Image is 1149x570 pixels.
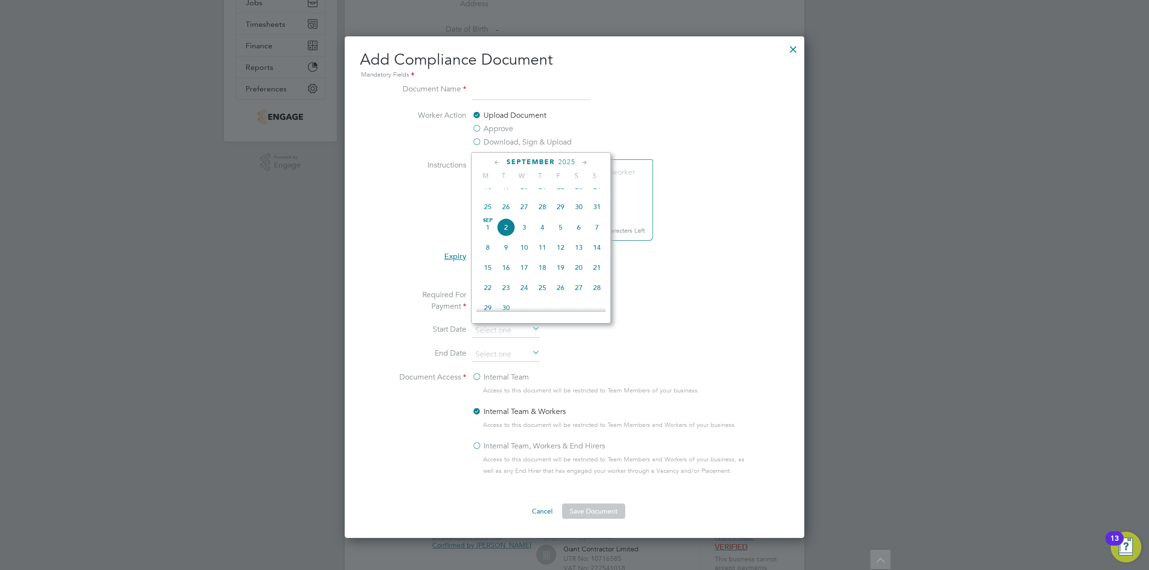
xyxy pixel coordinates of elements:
[515,258,533,277] span: 17
[533,238,552,257] span: 11
[483,385,699,396] span: Access to this document will be restricted to Team Members of your business.
[588,279,606,297] span: 28
[495,171,513,180] span: T
[515,279,533,297] span: 24
[479,299,497,317] span: 29
[533,218,552,236] span: 4
[472,406,566,417] label: Internal Team & Workers
[497,279,515,297] span: 23
[562,503,625,519] button: Save Document
[479,218,497,236] span: 1
[472,123,513,134] label: Approve
[476,171,495,180] span: M
[472,440,605,452] label: Internal Team, Workers & End Hirers
[552,238,570,257] span: 12
[497,258,515,277] span: 16
[394,347,466,360] label: End Date
[394,159,466,239] label: Instructions
[479,279,497,297] span: 22
[472,110,546,121] label: Upload Document
[588,198,606,216] span: 31
[479,218,497,223] span: Sep
[483,454,755,477] span: Access to this document will be restricted to Team Members and Workers of your business, as well ...
[472,324,540,338] input: Select one
[515,238,533,257] span: 10
[394,83,466,99] label: Document Name
[513,171,531,180] span: W
[394,289,466,312] label: Required For Payment
[472,347,540,362] input: Select one
[552,279,570,297] span: 26
[394,324,466,336] label: Start Date
[1111,532,1141,562] button: Open Resource Center, 13 new notifications
[570,218,588,236] span: 6
[524,503,560,519] button: Cancel
[497,299,515,317] span: 30
[533,279,552,297] span: 25
[472,136,572,148] label: Download, Sign & Upload
[549,171,567,180] span: F
[497,238,515,257] span: 9
[394,371,466,484] label: Document Access
[552,198,570,216] span: 29
[472,371,529,383] label: Internal Team
[360,50,789,80] h2: Add Compliance Document
[1110,538,1119,551] div: 13
[497,218,515,236] span: 2
[533,198,552,216] span: 28
[567,171,586,180] span: S
[483,419,736,431] span: Access to this document will be restricted to Team Members and Workers of your business.
[570,258,588,277] span: 20
[444,252,466,261] span: Expiry
[570,238,588,257] span: 13
[588,218,606,236] span: 7
[588,258,606,277] span: 21
[497,198,515,216] span: 26
[515,198,533,216] span: 27
[479,238,497,257] span: 8
[479,258,497,277] span: 15
[360,70,789,80] div: Mandatory Fields
[570,198,588,216] span: 30
[479,198,497,216] span: 25
[552,258,570,277] span: 19
[515,218,533,236] span: 3
[552,218,570,236] span: 5
[588,238,606,257] span: 14
[533,258,552,277] span: 18
[558,158,575,166] span: 2025
[507,158,555,166] span: September
[570,279,588,297] span: 27
[394,110,466,148] label: Worker Action
[531,171,549,180] span: T
[586,171,604,180] span: S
